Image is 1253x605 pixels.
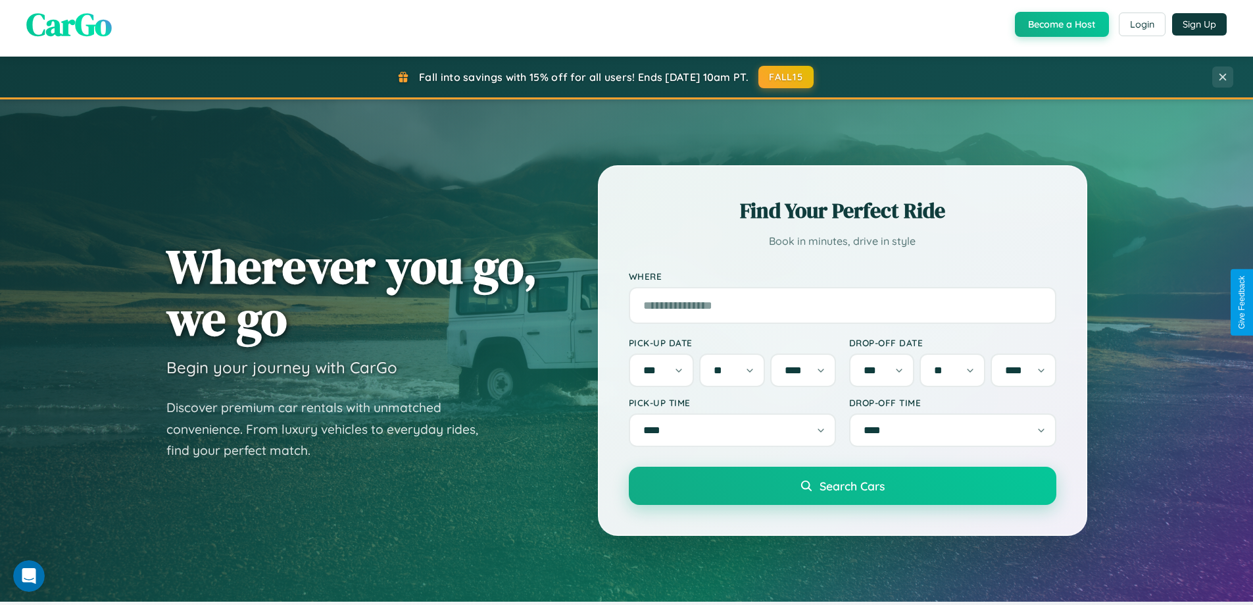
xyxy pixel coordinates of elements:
label: Pick-up Date [629,337,836,348]
p: Book in minutes, drive in style [629,232,1056,251]
div: Give Feedback [1237,276,1246,329]
button: Search Cars [629,467,1056,505]
span: CarGo [26,3,112,46]
button: Become a Host [1015,12,1109,37]
button: FALL15 [758,66,814,88]
span: Fall into savings with 15% off for all users! Ends [DATE] 10am PT. [419,70,749,84]
iframe: Intercom live chat [13,560,45,592]
h3: Begin your journey with CarGo [166,357,397,377]
span: Search Cars [820,479,885,493]
button: Sign Up [1172,13,1227,36]
label: Where [629,271,1056,282]
label: Drop-off Date [849,337,1056,348]
button: Login [1119,13,1166,36]
label: Pick-up Time [629,397,836,408]
p: Discover premium car rentals with unmatched convenience. From luxury vehicles to everyday rides, ... [166,397,495,461]
h2: Find Your Perfect Ride [629,196,1056,225]
h1: Wherever you go, we go [166,240,537,344]
label: Drop-off Time [849,397,1056,408]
